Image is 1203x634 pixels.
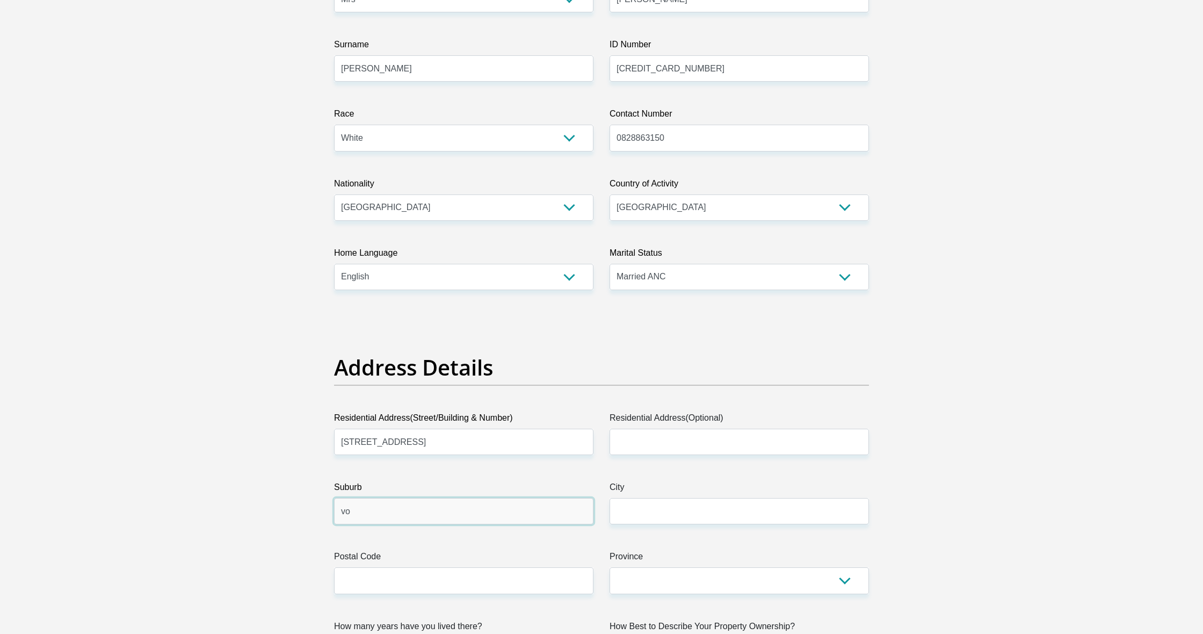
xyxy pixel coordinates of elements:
[610,498,869,524] input: City
[610,412,869,429] label: Residential Address(Optional)
[334,567,593,594] input: Postal Code
[610,567,869,594] select: Please Select a Province
[334,55,593,82] input: Surname
[334,412,593,429] label: Residential Address(Street/Building & Number)
[334,177,593,194] label: Nationality
[610,177,869,194] label: Country of Activity
[334,38,593,55] label: Surname
[334,550,593,567] label: Postal Code
[610,481,869,498] label: City
[610,550,869,567] label: Province
[610,125,869,151] input: Contact Number
[334,355,869,380] h2: Address Details
[610,55,869,82] input: ID Number
[334,247,593,264] label: Home Language
[610,107,869,125] label: Contact Number
[334,498,593,524] input: Suburb
[610,38,869,55] label: ID Number
[610,247,869,264] label: Marital Status
[334,481,593,498] label: Suburb
[610,429,869,455] input: Address line 2 (Optional)
[334,107,593,125] label: Race
[334,429,593,455] input: Valid residential address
